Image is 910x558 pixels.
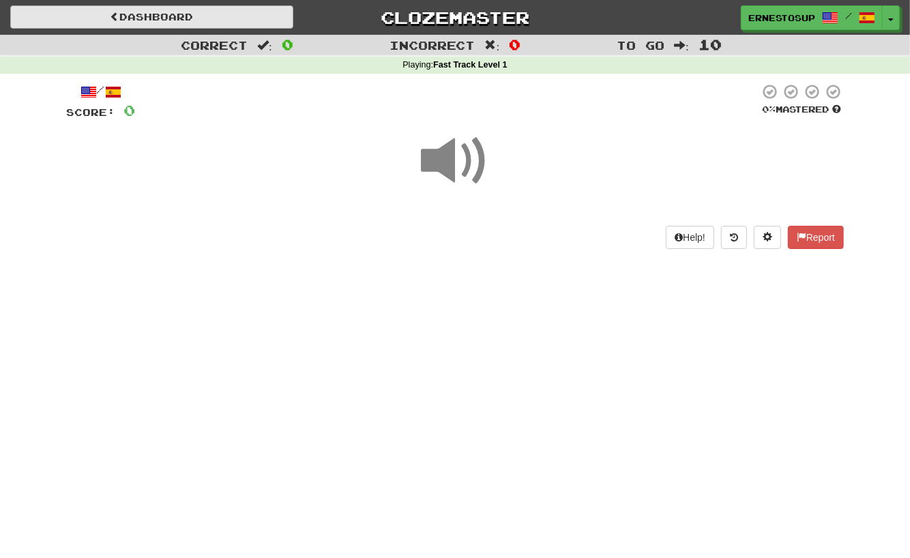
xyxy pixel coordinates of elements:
span: 0 % [762,104,776,115]
button: Help! [666,226,714,249]
a: ErnestoSUP / [741,5,883,30]
span: Incorrect [390,38,475,52]
div: / [66,83,135,100]
span: ErnestoSUP [748,12,815,24]
span: : [485,40,500,51]
span: : [674,40,689,51]
span: / [845,11,852,20]
strong: Fast Track Level 1 [433,60,508,70]
span: 0 [509,36,520,53]
span: Score: [66,106,115,118]
span: : [257,40,272,51]
span: Correct [181,38,248,52]
a: Clozemaster [314,5,597,29]
div: Mastered [759,104,844,116]
span: 10 [699,36,722,53]
button: Round history (alt+y) [721,226,747,249]
span: 0 [282,36,293,53]
span: To go [617,38,664,52]
span: 0 [123,102,135,119]
a: Dashboard [10,5,293,29]
button: Report [788,226,844,249]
